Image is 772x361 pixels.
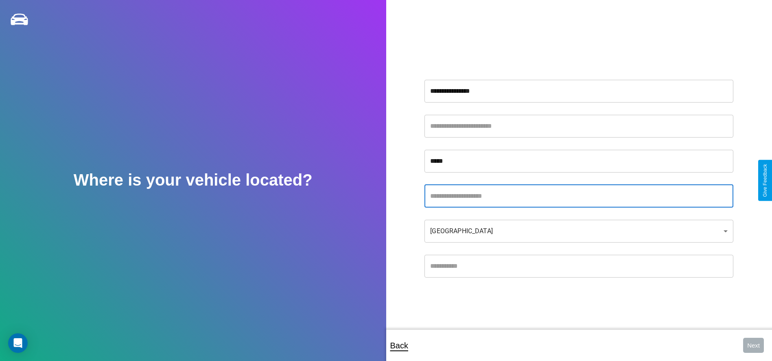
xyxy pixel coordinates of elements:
div: Give Feedback [762,164,768,197]
div: [GEOGRAPHIC_DATA] [424,220,733,243]
p: Back [390,338,408,353]
h2: Where is your vehicle located? [74,171,313,189]
button: Next [743,338,764,353]
div: Open Intercom Messenger [8,333,28,353]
